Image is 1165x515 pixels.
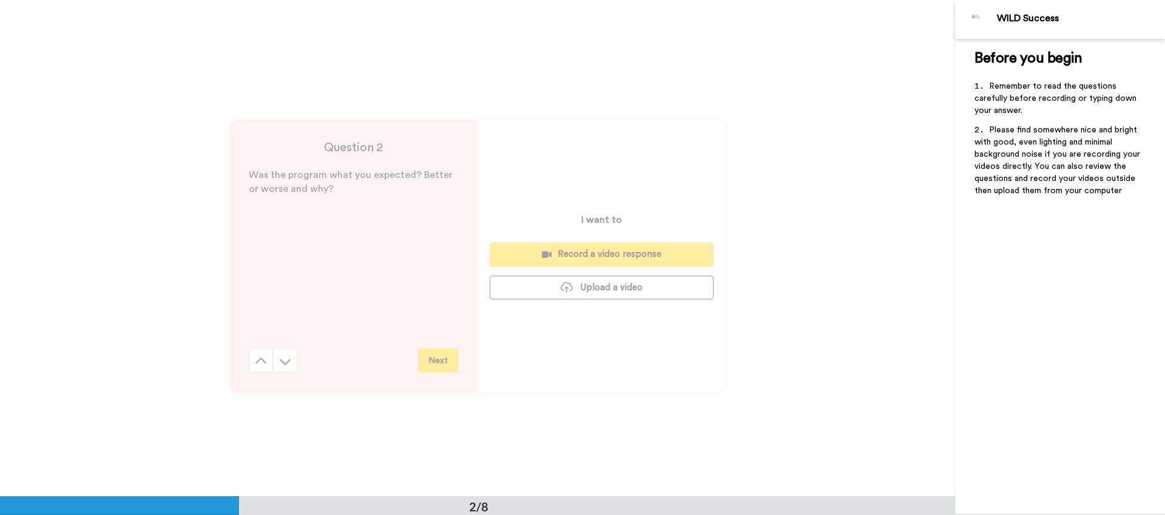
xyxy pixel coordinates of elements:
button: Record a video response [490,242,714,266]
img: Profile Image [962,5,991,34]
h4: Question 2 [249,139,458,156]
span: Please find somewhere nice and bright with good, even lighting and minimal background noise if yo... [974,126,1143,195]
span: Remember to read the questions carefully before recording or typing down your answer. [974,82,1139,115]
span: Before you begin [974,51,1082,66]
div: Record a video response [499,248,704,261]
button: Upload a video [490,276,714,299]
button: Next [418,349,458,373]
span: Was the program what you expected? Better or worse and why? [249,170,455,194]
div: 2/8 [450,498,508,515]
div: WILD Success [997,13,1164,24]
p: I want to [581,213,622,227]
